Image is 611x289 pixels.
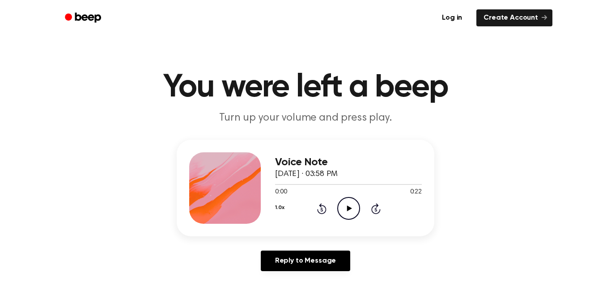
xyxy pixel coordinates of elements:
[261,251,350,271] a: Reply to Message
[59,9,109,27] a: Beep
[275,200,284,215] button: 1.0x
[433,8,471,28] a: Log in
[275,156,422,168] h3: Voice Note
[76,71,535,104] h1: You were left a beep
[275,188,287,197] span: 0:00
[275,170,338,178] span: [DATE] · 03:58 PM
[410,188,422,197] span: 0:22
[134,111,477,126] p: Turn up your volume and press play.
[476,9,552,26] a: Create Account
